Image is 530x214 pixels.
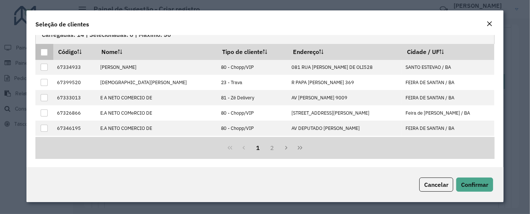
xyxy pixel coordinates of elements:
td: 67326866 [53,105,97,121]
td: AV DEPUTADO [PERSON_NAME] [288,121,402,136]
td: 23 - Trava [217,75,288,90]
td: CRUZ DAS ALMAS / BA [402,136,494,151]
td: Feira de [PERSON_NAME] / BA [402,105,494,121]
td: 67333013 [53,90,97,105]
td: E.A NETO COMERCIO DE [96,121,217,136]
th: Endereço [288,44,402,60]
td: 81 - Zé Delivery [217,90,288,105]
td: 081 RUA [PERSON_NAME] DE OLI528 [288,60,402,75]
td: FEIRA DE SANTAN / BA [402,121,494,136]
td: 67334933 [53,60,97,75]
span: Cancelar [424,181,448,188]
button: Confirmar [456,178,493,192]
td: R J B DA FONSECA 52 [288,136,402,151]
h4: Seleção de clientes [35,20,89,29]
th: Tipo de cliente [217,44,288,60]
td: AV [PERSON_NAME] 9009 [288,90,402,105]
td: 67399520 [53,75,97,90]
button: Last Page [293,141,307,155]
td: E.A NETO COMeRCIO DE [96,105,217,121]
td: 67346195 [53,121,97,136]
td: 80 - Chopp/VIP [217,121,288,136]
td: SANTO ESTEVAO / BA [402,60,494,75]
td: 80 - Chopp/VIP [217,136,288,151]
button: 1 [251,141,265,155]
button: 2 [265,141,279,155]
th: Nome [96,44,217,60]
td: R PAPA [PERSON_NAME] 369 [288,75,402,90]
button: Close [484,19,495,29]
button: Cancelar [419,178,453,192]
td: E A NETO COMERCIO DE [96,90,217,105]
span: Confirmar [461,181,488,188]
button: Next Page [279,141,293,155]
td: [STREET_ADDRESS][PERSON_NAME] [288,105,402,121]
td: 80 - Chopp/VIP [217,105,288,121]
em: Fechar [486,21,492,27]
td: [PERSON_NAME] [96,60,217,75]
td: [PERSON_NAME] [96,136,217,151]
th: Cidade / UF [402,44,494,60]
td: [DEMOGRAPHIC_DATA][PERSON_NAME] [96,75,217,90]
td: 67310201 [53,136,97,151]
td: FEIRA DE SANTAN / BA [402,75,494,90]
th: Código [53,44,97,60]
td: FEIRA DE SANTAN / BA [402,90,494,105]
td: 80 - Chopp/VIP [217,60,288,75]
